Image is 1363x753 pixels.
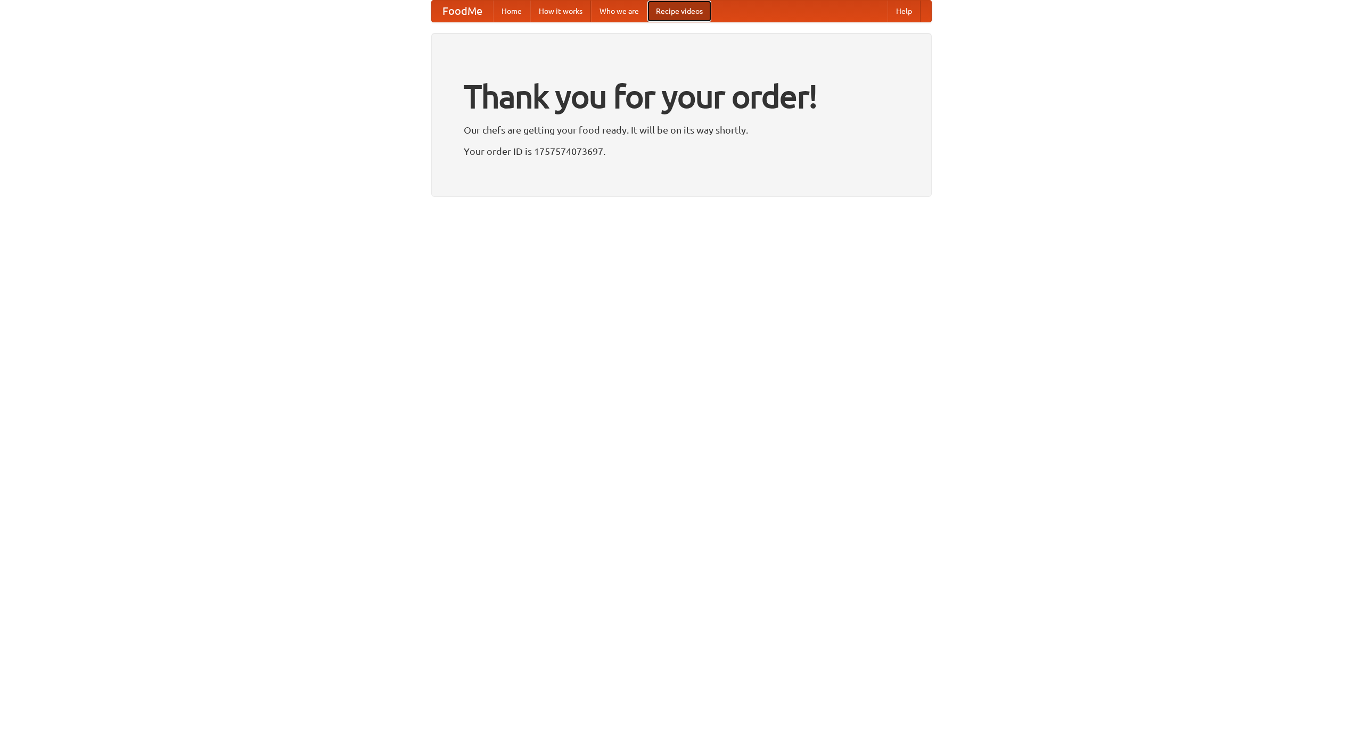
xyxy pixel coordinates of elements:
a: Recipe videos [647,1,711,22]
p: Your order ID is 1757574073697. [464,143,899,159]
h1: Thank you for your order! [464,71,899,122]
a: Home [493,1,530,22]
a: How it works [530,1,591,22]
p: Our chefs are getting your food ready. It will be on its way shortly. [464,122,899,138]
a: FoodMe [432,1,493,22]
a: Who we are [591,1,647,22]
a: Help [888,1,921,22]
